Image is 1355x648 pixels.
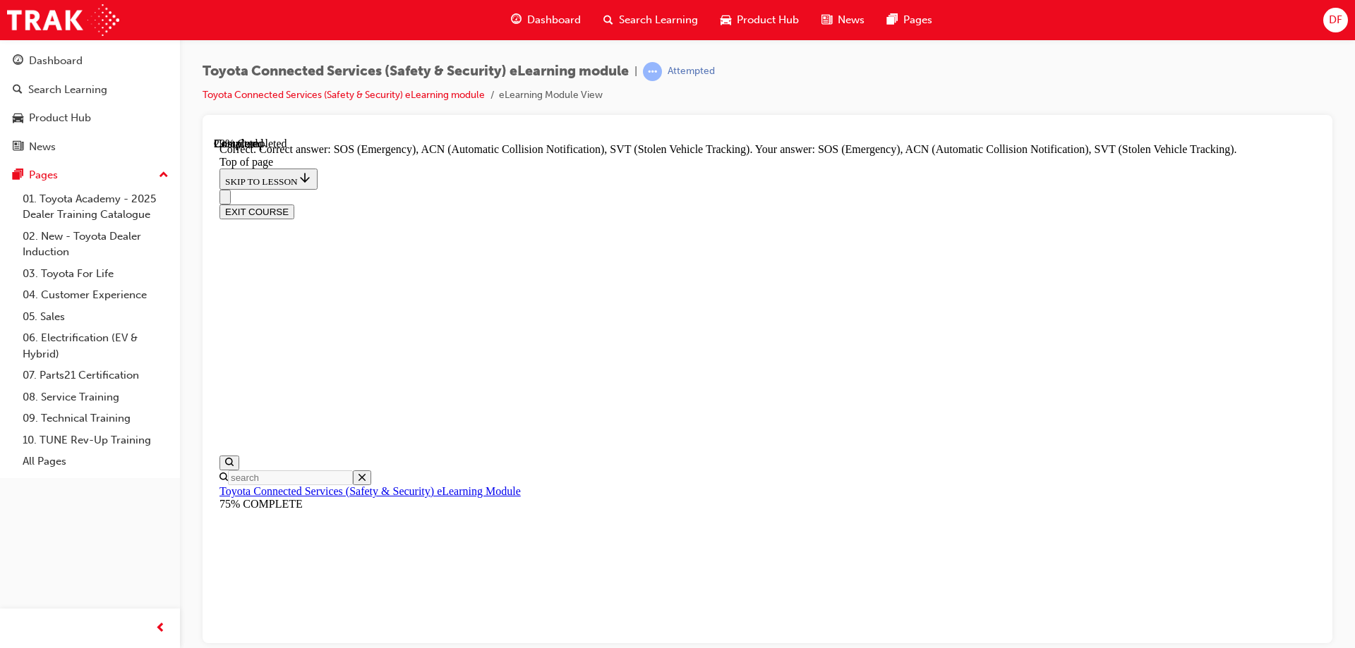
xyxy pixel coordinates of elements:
[737,12,799,28] span: Product Hub
[29,53,83,69] div: Dashboard
[527,12,581,28] span: Dashboard
[29,139,56,155] div: News
[6,360,1102,373] div: 75% COMPLETE
[17,451,174,472] a: All Pages
[17,365,174,386] a: 07. Parts21 Certification
[7,4,119,36] img: Trak
[1323,8,1348,32] button: DF
[203,63,629,80] span: Toyota Connected Services (Safety & Security) eLearning module
[13,84,23,97] span: search-icon
[810,6,876,35] a: news-iconNews
[6,31,104,52] button: SKIP TO LESSON
[887,11,898,29] span: pages-icon
[500,6,592,35] a: guage-iconDashboard
[17,188,174,226] a: 01. Toyota Academy - 2025 Dealer Training Catalogue
[13,55,23,68] span: guage-icon
[13,112,23,125] span: car-icon
[17,386,174,408] a: 08. Service Training
[499,87,603,104] li: eLearning Module View
[511,11,522,29] span: guage-icon
[603,11,613,29] span: search-icon
[709,6,810,35] a: car-iconProduct Hub
[6,6,1102,18] div: Correct. Correct answer: SOS (Emergency), ACN (Automatic Collision Notification), SVT (Stolen Veh...
[13,169,23,182] span: pages-icon
[838,12,865,28] span: News
[821,11,832,29] span: news-icon
[6,18,1102,31] div: Top of page
[6,45,174,162] button: DashboardSearch LearningProduct HubNews
[6,134,174,160] a: News
[11,39,98,49] span: SKIP TO LESSON
[29,167,58,183] div: Pages
[29,110,91,126] div: Product Hub
[13,141,23,154] span: news-icon
[668,65,715,78] div: Attempted
[6,52,17,67] button: Close navigation menu
[634,63,637,80] span: |
[155,620,166,637] span: prev-icon
[876,6,944,35] a: pages-iconPages
[619,12,698,28] span: Search Learning
[6,318,25,333] button: Open search menu
[6,162,174,188] button: Pages
[6,67,80,82] button: EXIT COURSE
[17,306,174,328] a: 05. Sales
[721,11,731,29] span: car-icon
[6,105,174,131] a: Product Hub
[17,226,174,263] a: 02. New - Toyota Dealer Induction
[903,12,932,28] span: Pages
[203,89,485,101] a: Toyota Connected Services (Safety & Security) eLearning module
[17,408,174,429] a: 09. Technical Training
[6,348,307,360] a: Toyota Connected Services (Safety & Security) eLearning Module
[592,6,709,35] a: search-iconSearch Learning
[643,62,662,81] span: learningRecordVerb_ATTEMPT-icon
[17,327,174,365] a: 06. Electrification (EV & Hybrid)
[17,263,174,285] a: 03. Toyota For Life
[6,48,174,74] a: Dashboard
[28,82,107,98] div: Search Learning
[6,77,174,103] a: Search Learning
[14,333,139,348] input: Search
[139,333,157,348] button: Close search menu
[159,166,169,185] span: up-icon
[17,429,174,451] a: 10. TUNE Rev-Up Training
[17,284,174,306] a: 04. Customer Experience
[1329,12,1342,28] span: DF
